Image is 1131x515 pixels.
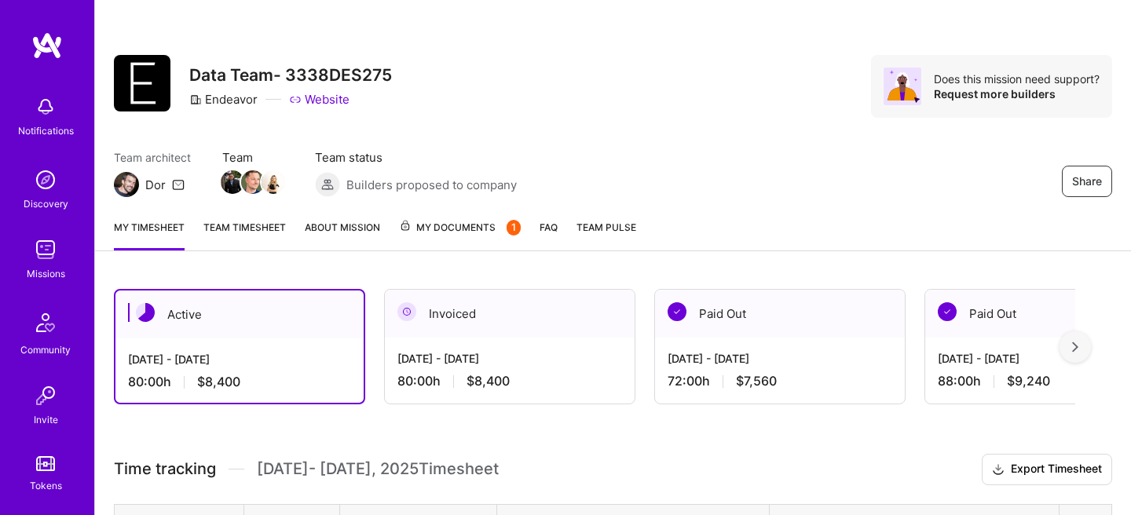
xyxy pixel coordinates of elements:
a: Team Member Avatar [222,169,243,195]
img: Company Logo [114,55,170,111]
a: Team timesheet [203,219,286,250]
div: Discovery [24,195,68,212]
img: logo [31,31,63,60]
span: Share [1072,173,1102,189]
a: My timesheet [114,219,185,250]
a: About Mission [305,219,380,250]
img: teamwork [30,234,61,265]
span: Team [222,149,284,166]
img: Active [136,303,155,322]
div: Request more builders [934,86,1100,101]
span: $8,400 [467,373,510,389]
img: Team Architect [114,172,139,197]
img: Team Member Avatar [262,170,285,194]
img: Builders proposed to company [315,172,340,197]
div: Community [20,342,71,358]
img: Team Member Avatar [241,170,265,194]
div: 1 [507,220,521,236]
h3: Data Team- 3338DES275 [189,65,392,85]
img: Paid Out [938,302,957,321]
div: [DATE] - [DATE] [397,350,622,367]
div: Missions [27,265,65,282]
div: Paid Out [655,290,905,338]
img: tokens [36,456,55,471]
img: discovery [30,164,61,195]
div: Invite [34,411,58,428]
a: My Documents1 [399,219,521,250]
div: 72:00 h [668,373,892,389]
img: bell [30,91,61,122]
div: [DATE] - [DATE] [128,351,351,367]
div: Invoiced [385,290,635,338]
div: Notifications [18,122,74,139]
span: Team Pulse [576,221,636,233]
img: Team Member Avatar [221,170,244,194]
img: right [1072,342,1078,352]
div: Tokens [30,477,62,494]
img: Invite [30,380,61,411]
span: [DATE] - [DATE] , 2025 Timesheet [257,459,499,479]
span: Time tracking [114,459,216,479]
img: Avatar [884,68,921,105]
a: Website [289,91,350,108]
div: Active [115,290,364,338]
span: My Documents [399,219,521,236]
span: Builders proposed to company [346,177,517,193]
button: Share [1062,166,1112,197]
span: Team architect [114,149,191,166]
img: Invoiced [397,302,416,321]
span: Team status [315,149,517,166]
span: $9,240 [1007,373,1050,389]
i: icon Download [992,462,1005,478]
img: Community [27,304,64,342]
div: 80:00 h [397,373,622,389]
i: icon CompanyGray [189,93,202,106]
div: Does this mission need support? [934,71,1100,86]
a: Team Member Avatar [243,169,263,195]
div: [DATE] - [DATE] [668,350,892,367]
a: FAQ [540,219,558,250]
img: Paid Out [668,302,686,321]
div: Endeavor [189,91,258,108]
button: Export Timesheet [982,454,1112,485]
span: $8,400 [197,374,240,390]
i: icon Mail [172,178,185,191]
span: $7,560 [736,373,777,389]
div: 80:00 h [128,374,351,390]
a: Team Member Avatar [263,169,284,195]
a: Team Pulse [576,219,636,250]
div: Dor [145,177,166,193]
